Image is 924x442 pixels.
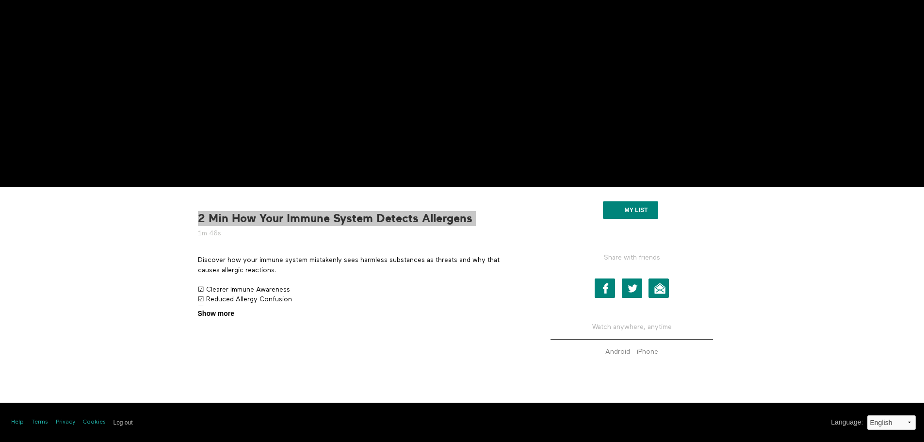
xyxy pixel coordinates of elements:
[32,418,48,426] a: Terms
[603,201,658,219] button: My list
[83,418,106,426] a: Cookies
[595,278,615,298] a: Facebook
[831,417,863,427] label: Language :
[605,348,630,355] strong: Android
[11,418,24,426] a: Help
[622,278,642,298] a: Twitter
[198,309,234,319] span: Show more
[634,348,661,355] a: iPhone
[198,211,472,226] strong: 2 Min How Your Immune System Detects Allergens
[637,348,658,355] strong: iPhone
[198,229,523,238] h5: 1m 46s
[56,418,75,426] a: Privacy
[648,278,669,298] a: Email
[603,348,632,355] a: Android
[198,285,523,314] p: ☑ Clearer Immune Awareness ☑ Reduced Allergy Confusion ☑ Better Symptom Tracking
[551,315,713,340] h5: Watch anywhere, anytime
[198,255,523,275] p: Discover how your immune system mistakenly sees harmless substances as threats and why that cause...
[551,253,713,270] h5: Share with friends
[113,419,133,426] input: Log out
